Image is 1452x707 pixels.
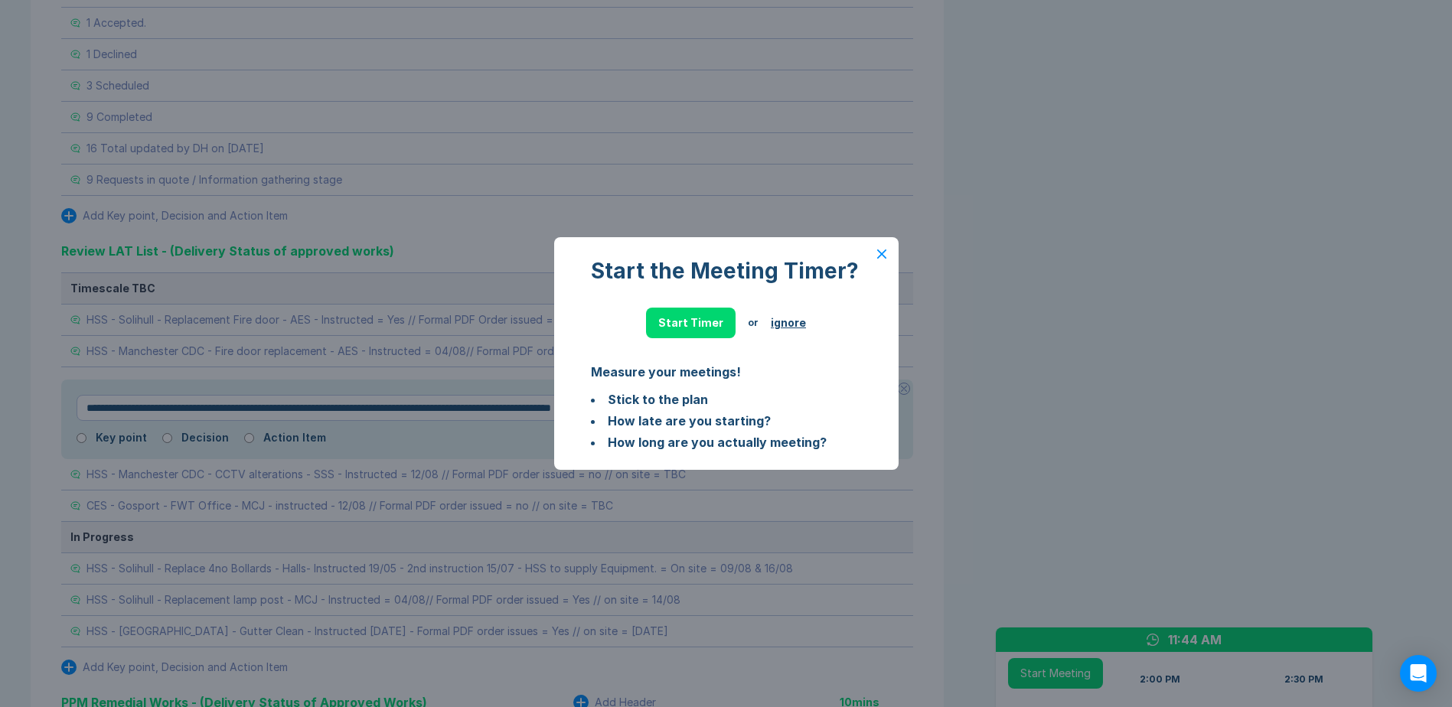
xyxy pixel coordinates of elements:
[591,259,862,283] div: Start the Meeting Timer?
[1400,655,1437,692] div: Open Intercom Messenger
[591,390,862,409] li: Stick to the plan
[771,317,806,329] button: ignore
[591,412,862,430] li: How late are you starting?
[646,308,736,338] button: Start Timer
[748,317,759,329] div: or
[591,433,862,451] li: How long are you actually meeting?
[591,363,862,381] div: Measure your meetings!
